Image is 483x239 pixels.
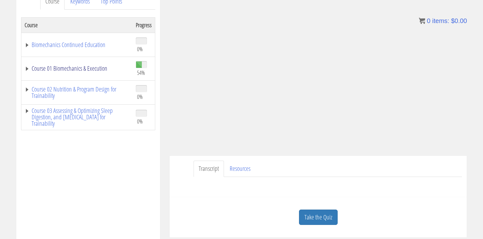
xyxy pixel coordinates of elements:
[137,93,143,100] span: 0%
[25,42,129,48] a: Biomechanics Continued Education
[225,161,256,177] a: Resources
[137,118,143,125] span: 0%
[137,45,143,52] span: 0%
[137,69,145,76] span: 54%
[21,17,133,33] th: Course
[419,18,425,24] img: icon11.png
[133,17,155,33] th: Progress
[451,17,455,24] span: $
[25,86,129,99] a: Course 02 Nutrition & Program Design for Trainability
[299,210,338,225] a: Take the Quiz
[427,17,430,24] span: 0
[432,17,449,24] span: items:
[194,161,224,177] a: Transcript
[25,65,129,72] a: Course 01 Biomechanics & Execution
[419,17,467,24] a: 0 items: $0.00
[25,108,129,127] a: Course 03 Assessing & Optimizing Sleep Digestion, and [MEDICAL_DATA] for Trainability
[451,17,467,24] bdi: 0.00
